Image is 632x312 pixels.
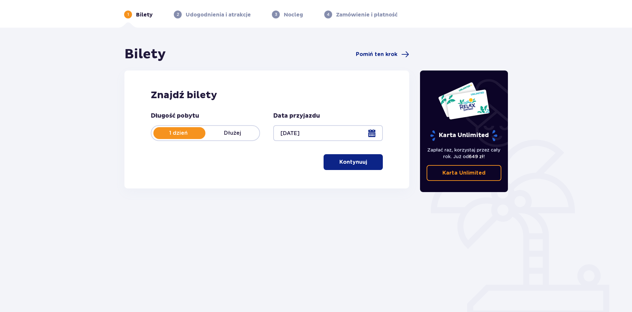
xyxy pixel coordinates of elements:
p: 2 [177,12,179,17]
p: Karta Unlimited [430,130,498,141]
p: 4 [327,12,329,17]
p: Kontynuuj [339,158,367,166]
p: 3 [275,12,277,17]
a: Karta Unlimited [427,165,502,181]
p: 1 [127,12,129,17]
button: Kontynuuj [324,154,383,170]
div: 4Zamówienie i płatność [324,11,398,18]
p: Dłużej [205,129,259,137]
div: 3Nocleg [272,11,303,18]
div: 1Bilety [124,11,153,18]
p: Długość pobytu [151,112,199,120]
span: Pomiń ten krok [356,51,397,58]
p: Nocleg [284,11,303,18]
a: Pomiń ten krok [356,50,409,58]
img: Dwie karty całoroczne do Suntago z napisem 'UNLIMITED RELAX', na białym tle z tropikalnymi liśćmi... [438,82,490,120]
p: Karta Unlimited [442,169,486,177]
h2: Znajdź bilety [151,89,383,101]
p: Bilety [136,11,153,18]
p: Zapłać raz, korzystaj przez cały rok. Już od ! [427,147,502,160]
p: Zamówienie i płatność [336,11,398,18]
div: 2Udogodnienia i atrakcje [174,11,251,18]
p: Udogodnienia i atrakcje [186,11,251,18]
p: Data przyjazdu [273,112,320,120]
h1: Bilety [124,46,166,63]
span: 649 zł [469,154,484,159]
p: 1 dzień [151,129,205,137]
